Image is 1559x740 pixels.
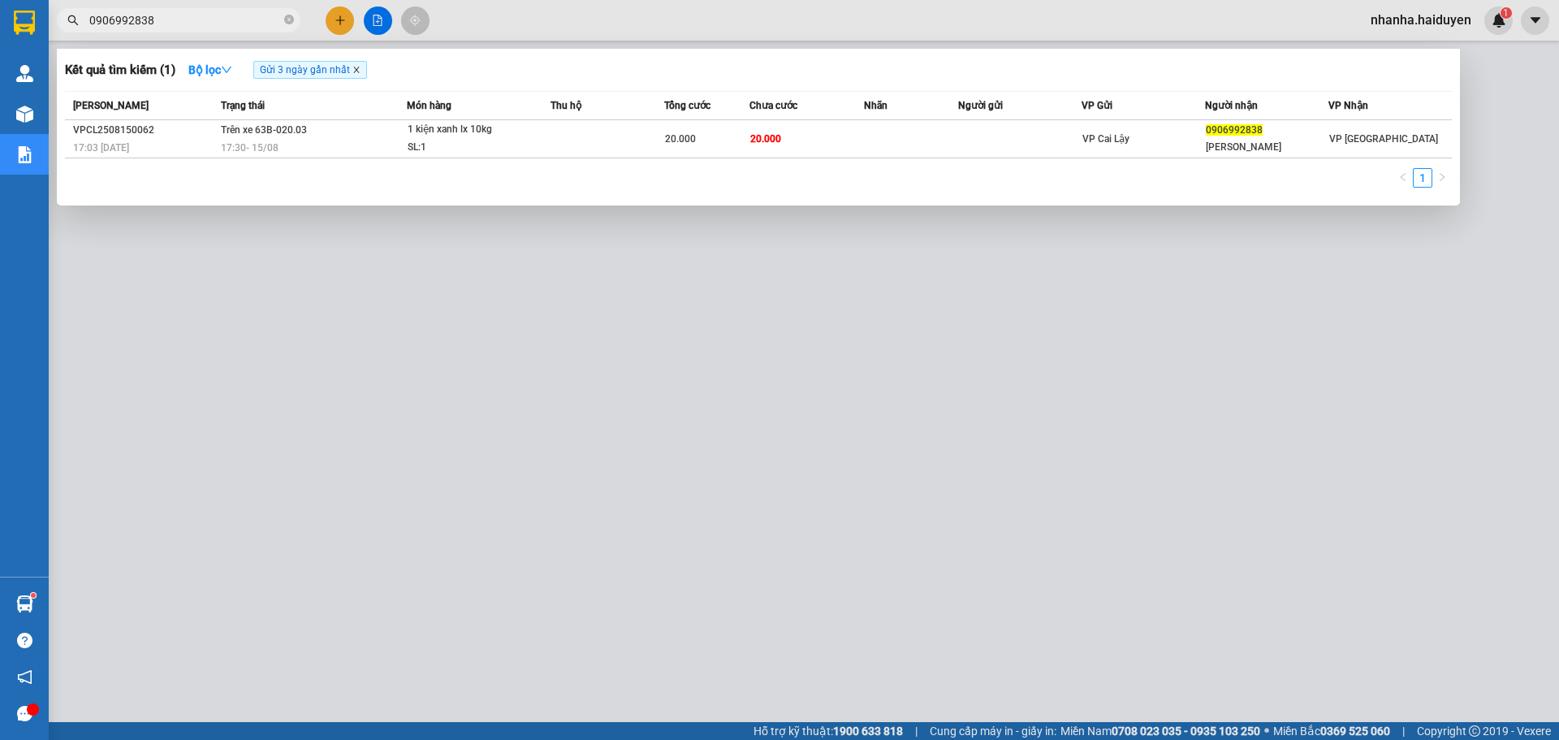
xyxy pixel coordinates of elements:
a: 1 [1414,169,1432,187]
div: SL: 1 [408,139,529,157]
span: Thu hộ [551,100,581,111]
span: 17:03 [DATE] [73,142,129,154]
span: VP Nhận [1328,100,1368,111]
span: notification [17,669,32,685]
h3: Kết quả tìm kiếm ( 1 ) [65,62,175,79]
button: left [1393,168,1413,188]
span: 0906992838 [1206,124,1263,136]
li: 1 [1413,168,1432,188]
span: down [221,64,232,76]
span: Tổng cước [664,100,710,111]
span: close-circle [284,15,294,24]
span: 20.000 [750,133,781,145]
span: Trên xe 63B-020.03 [221,124,307,136]
img: warehouse-icon [16,106,33,123]
span: [PERSON_NAME] [73,100,149,111]
img: logo-vxr [14,11,35,35]
li: Next Page [1432,168,1452,188]
span: Trạng thái [221,100,265,111]
li: Previous Page [1393,168,1413,188]
span: Món hàng [407,100,451,111]
div: [PERSON_NAME] [1206,139,1328,156]
span: search [67,15,79,26]
strong: Bộ lọc [188,63,232,76]
span: 20.000 [665,133,696,145]
div: 1 kiện xanh lx 10kg [408,121,529,139]
span: question-circle [17,633,32,648]
span: VP [GEOGRAPHIC_DATA] [1329,133,1438,145]
span: left [1398,172,1408,182]
span: Người gửi [958,100,1003,111]
button: Bộ lọcdown [175,57,245,83]
button: right [1432,168,1452,188]
span: VP Cai Lậy [1082,133,1129,145]
span: close [352,66,361,74]
img: solution-icon [16,146,33,163]
span: Người nhận [1205,100,1258,111]
input: Tìm tên, số ĐT hoặc mã đơn [89,11,281,29]
sup: 1 [31,593,36,598]
span: VP Gửi [1082,100,1112,111]
span: Nhãn [864,100,887,111]
span: close-circle [284,13,294,28]
span: Chưa cước [749,100,797,111]
span: right [1437,172,1447,182]
div: VPCL2508150062 [73,122,216,139]
span: message [17,706,32,721]
span: Gửi 3 ngày gần nhất [253,61,367,79]
img: warehouse-icon [16,65,33,82]
img: warehouse-icon [16,595,33,612]
span: 17:30 - 15/08 [221,142,279,154]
